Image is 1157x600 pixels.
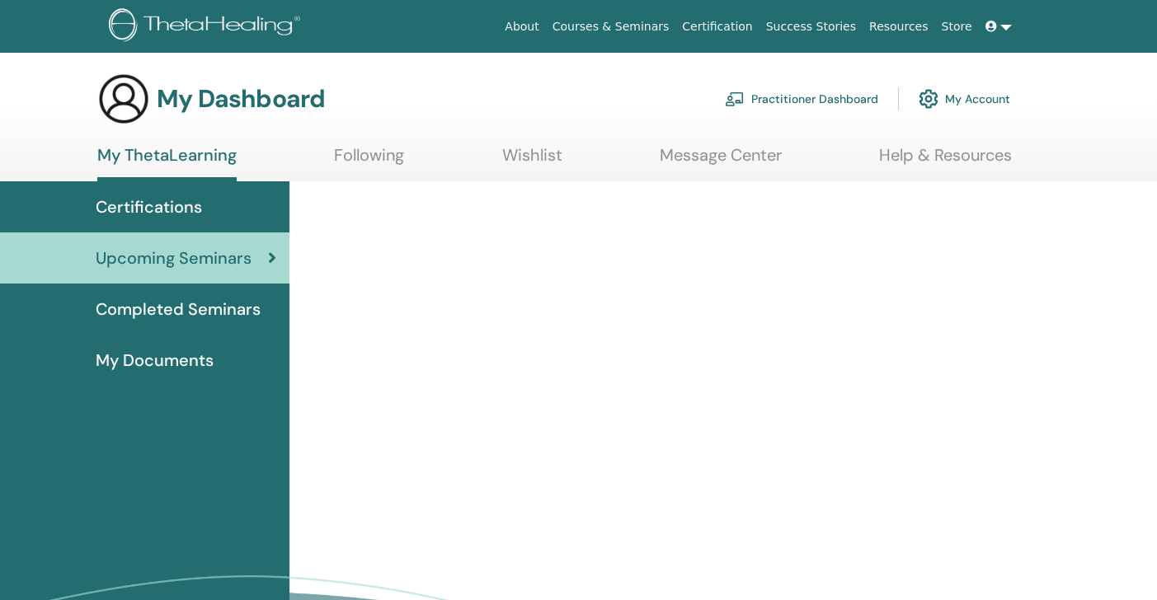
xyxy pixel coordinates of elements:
[97,145,237,181] a: My ThetaLearning
[96,348,214,373] span: My Documents
[935,12,979,42] a: Store
[96,297,261,321] span: Completed Seminars
[157,84,325,114] h3: My Dashboard
[96,246,252,270] span: Upcoming Seminars
[109,8,306,45] img: logo.png
[863,12,935,42] a: Resources
[725,91,745,106] img: chalkboard-teacher.svg
[919,85,938,113] img: cog.svg
[919,81,1010,117] a: My Account
[498,12,545,42] a: About
[725,81,878,117] a: Practitioner Dashboard
[675,12,759,42] a: Certification
[879,145,1012,177] a: Help & Resources
[96,195,202,219] span: Certifications
[546,12,676,42] a: Courses & Seminars
[502,145,562,177] a: Wishlist
[334,145,404,177] a: Following
[760,12,863,42] a: Success Stories
[97,73,150,125] img: generic-user-icon.jpg
[660,145,782,177] a: Message Center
